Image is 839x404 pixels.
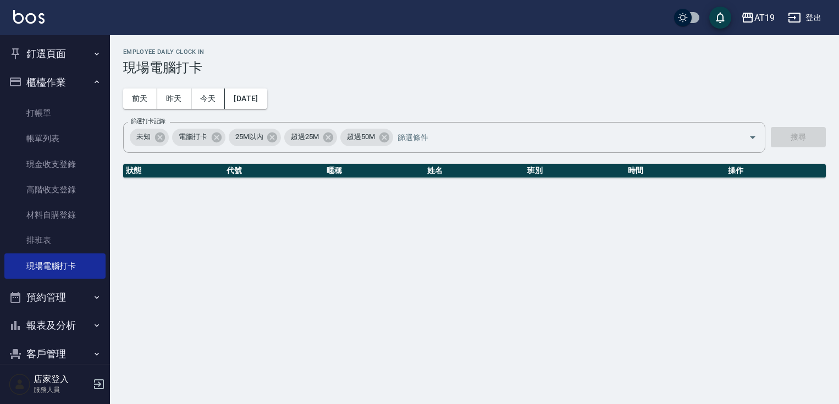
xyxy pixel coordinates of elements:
[123,48,826,56] h2: Employee Daily Clock In
[123,88,157,109] button: 前天
[709,7,731,29] button: save
[191,88,225,109] button: 今天
[4,283,106,312] button: 預約管理
[395,128,730,147] input: 篩選條件
[34,374,90,385] h5: 店家登入
[4,40,106,68] button: 釘選頁面
[340,131,382,142] span: 超過50M
[754,11,775,25] div: AT19
[4,152,106,177] a: 現金收支登錄
[4,340,106,368] button: 客戶管理
[4,228,106,253] a: 排班表
[340,129,393,146] div: 超過50M
[284,131,325,142] span: 超過25M
[123,164,224,178] th: 狀態
[123,60,826,75] h3: 現場電腦打卡
[324,164,424,178] th: 暱稱
[229,131,270,142] span: 25M以內
[737,7,779,29] button: AT19
[4,101,106,126] a: 打帳單
[284,129,337,146] div: 超過25M
[172,131,214,142] span: 電腦打卡
[4,68,106,97] button: 櫃檯作業
[34,385,90,395] p: 服務人員
[9,373,31,395] img: Person
[625,164,726,178] th: 時間
[4,311,106,340] button: 報表及分析
[131,117,165,125] label: 篩選打卡記錄
[13,10,45,24] img: Logo
[4,177,106,202] a: 高階收支登錄
[783,8,826,28] button: 登出
[229,129,281,146] div: 25M以內
[725,164,826,178] th: 操作
[172,129,225,146] div: 電腦打卡
[130,129,169,146] div: 未知
[4,126,106,151] a: 帳單列表
[4,253,106,279] a: 現場電腦打卡
[4,202,106,228] a: 材料自購登錄
[744,129,761,146] button: Open
[525,164,625,178] th: 班別
[130,131,157,142] span: 未知
[224,164,324,178] th: 代號
[424,164,525,178] th: 姓名
[225,88,267,109] button: [DATE]
[157,88,191,109] button: 昨天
